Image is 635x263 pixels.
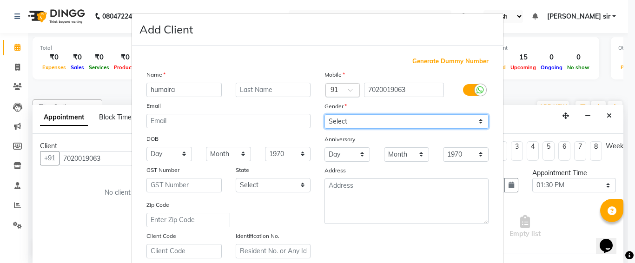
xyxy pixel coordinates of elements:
[236,166,249,174] label: State
[236,83,311,97] input: Last Name
[146,114,311,128] input: Email
[412,57,489,66] span: Generate Dummy Number
[236,232,279,240] label: Identification No.
[236,244,311,258] input: Resident No. or Any Id
[364,83,444,97] input: Mobile
[324,102,347,111] label: Gender
[139,21,193,38] h4: Add Client
[324,71,345,79] label: Mobile
[146,232,176,240] label: Client Code
[146,71,165,79] label: Name
[146,178,222,192] input: GST Number
[146,166,179,174] label: GST Number
[146,83,222,97] input: First Name
[146,135,159,143] label: DOB
[146,244,222,258] input: Client Code
[146,201,169,209] label: Zip Code
[146,102,161,110] label: Email
[324,166,346,175] label: Address
[146,213,230,227] input: Enter Zip Code
[324,135,355,144] label: Anniversary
